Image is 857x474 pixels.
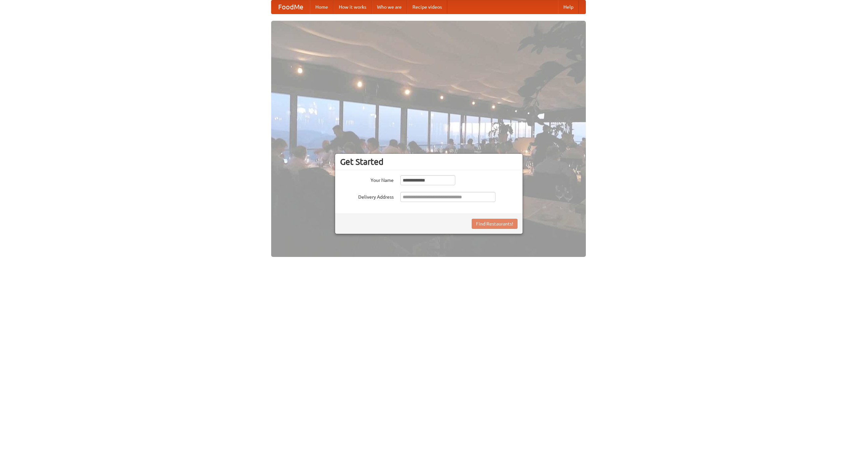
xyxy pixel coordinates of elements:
a: Who we are [372,0,407,14]
a: How it works [333,0,372,14]
a: Help [558,0,579,14]
a: FoodMe [271,0,310,14]
label: Delivery Address [340,192,394,200]
a: Recipe videos [407,0,447,14]
a: Home [310,0,333,14]
button: Find Restaurants! [472,219,518,229]
h3: Get Started [340,157,518,167]
label: Your Name [340,175,394,184]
